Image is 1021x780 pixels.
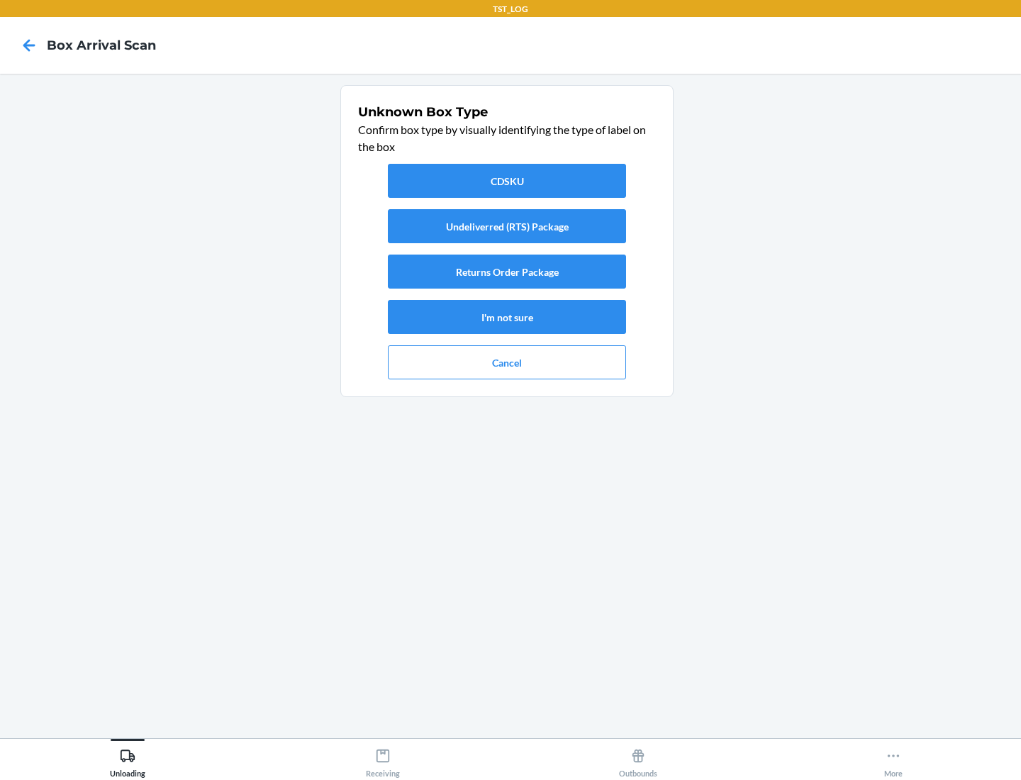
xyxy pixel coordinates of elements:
[510,739,766,778] button: Outbounds
[388,164,626,198] button: CDSKU
[110,742,145,778] div: Unloading
[388,209,626,243] button: Undeliverred (RTS) Package
[388,255,626,289] button: Returns Order Package
[255,739,510,778] button: Receiving
[388,345,626,379] button: Cancel
[47,36,156,55] h4: Box Arrival Scan
[388,300,626,334] button: I'm not sure
[358,103,656,121] h1: Unknown Box Type
[366,742,400,778] div: Receiving
[619,742,657,778] div: Outbounds
[884,742,903,778] div: More
[766,739,1021,778] button: More
[358,121,656,155] p: Confirm box type by visually identifying the type of label on the box
[493,3,528,16] p: TST_LOG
